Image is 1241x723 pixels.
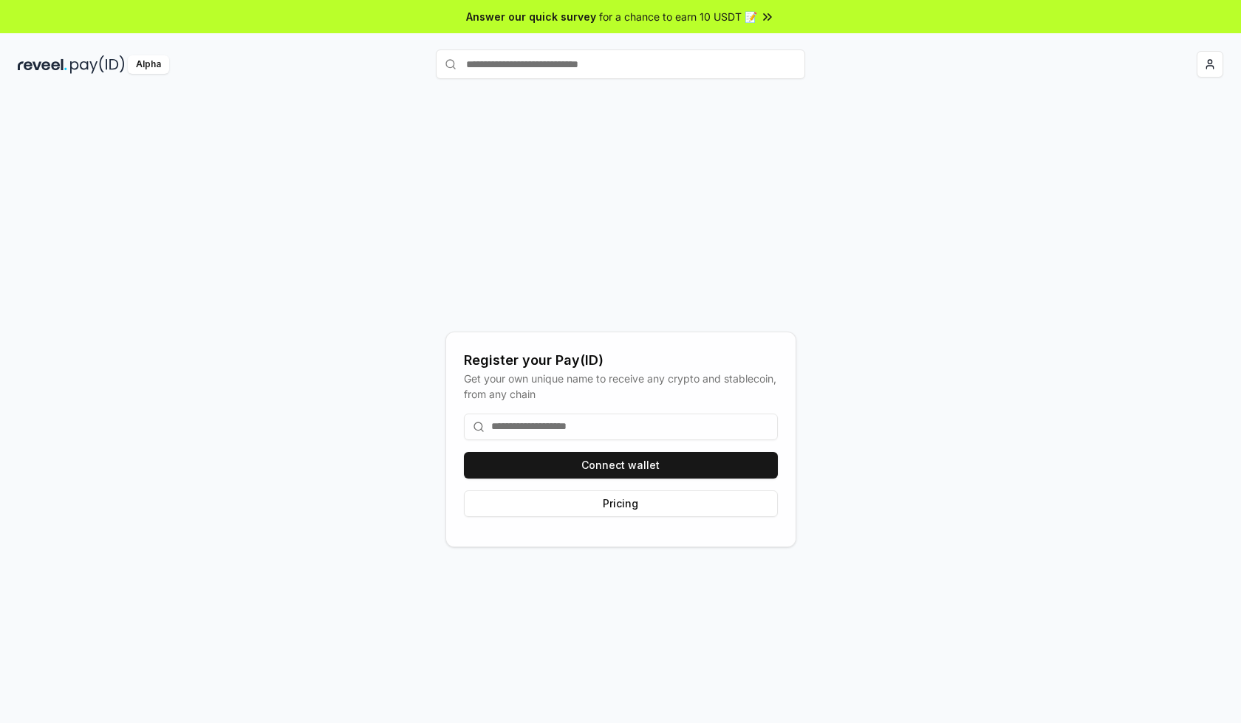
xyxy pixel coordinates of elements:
[70,55,125,74] img: pay_id
[464,350,778,371] div: Register your Pay(ID)
[599,9,757,24] span: for a chance to earn 10 USDT 📝
[128,55,169,74] div: Alpha
[464,452,778,479] button: Connect wallet
[464,490,778,517] button: Pricing
[18,55,67,74] img: reveel_dark
[464,371,778,402] div: Get your own unique name to receive any crypto and stablecoin, from any chain
[466,9,596,24] span: Answer our quick survey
